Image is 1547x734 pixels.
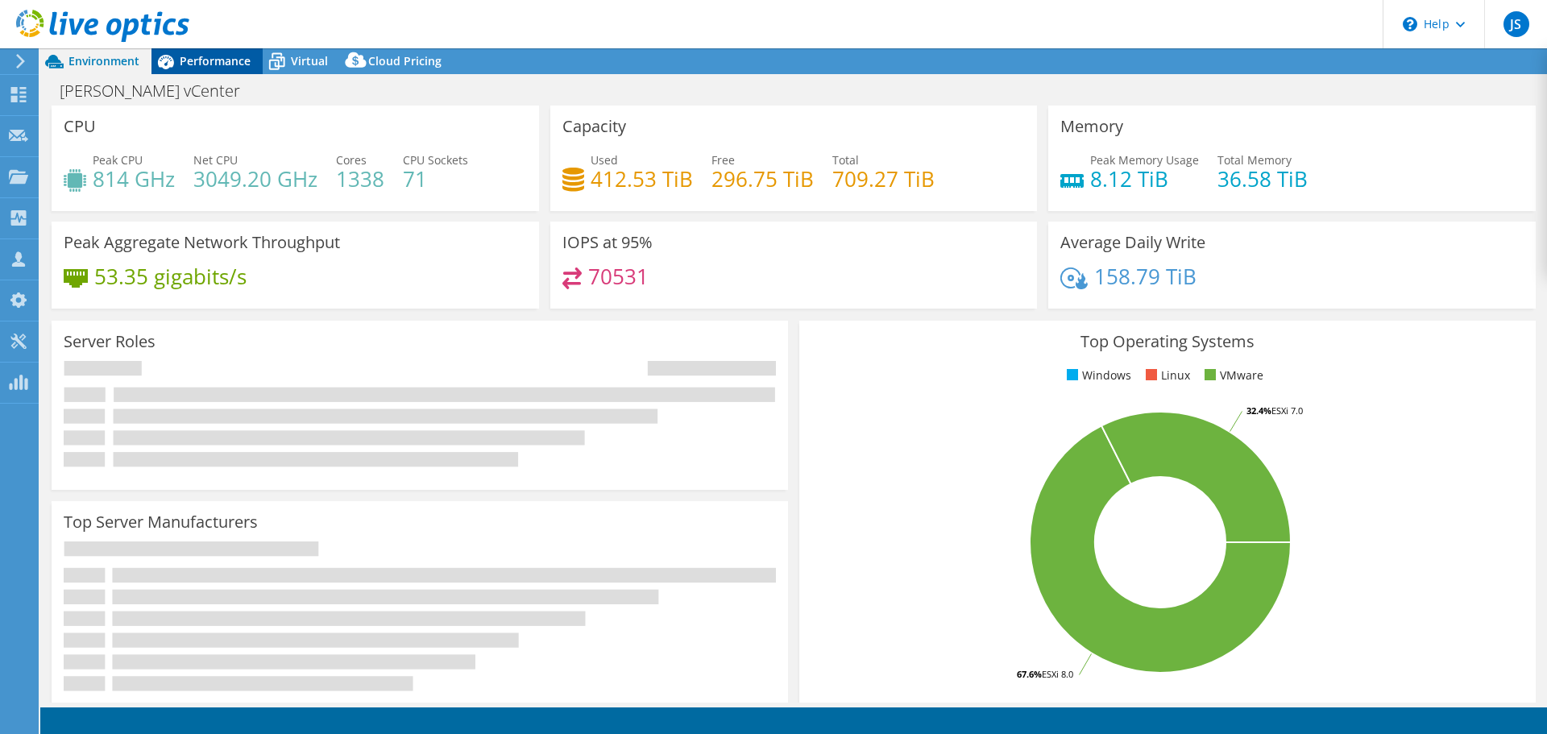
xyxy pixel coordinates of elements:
span: Cloud Pricing [368,53,442,68]
h4: 3049.20 GHz [193,170,317,188]
li: VMware [1201,367,1263,384]
h3: CPU [64,118,96,135]
span: Net CPU [193,152,238,168]
tspan: 67.6% [1017,668,1042,680]
h3: Capacity [562,118,626,135]
span: Free [711,152,735,168]
span: JS [1503,11,1529,37]
li: Windows [1063,367,1131,384]
h4: 8.12 TiB [1090,170,1199,188]
h3: Memory [1060,118,1123,135]
h3: IOPS at 95% [562,234,653,251]
span: Total Memory [1217,152,1292,168]
h4: 709.27 TiB [832,170,935,188]
h4: 412.53 TiB [591,170,693,188]
h3: Server Roles [64,333,156,350]
h4: 1338 [336,170,384,188]
span: Peak CPU [93,152,143,168]
h3: Top Server Manufacturers [64,513,258,531]
h3: Top Operating Systems [811,333,1524,350]
h4: 71 [403,170,468,188]
span: Used [591,152,618,168]
h4: 158.79 TiB [1094,267,1197,285]
svg: \n [1403,17,1417,31]
h3: Average Daily Write [1060,234,1205,251]
h4: 36.58 TiB [1217,170,1308,188]
span: Total [832,152,859,168]
h1: [PERSON_NAME] vCenter [52,82,265,100]
span: Performance [180,53,251,68]
h4: 814 GHz [93,170,175,188]
span: Environment [68,53,139,68]
span: CPU Sockets [403,152,468,168]
tspan: 32.4% [1246,404,1271,417]
h3: Peak Aggregate Network Throughput [64,234,340,251]
tspan: ESXi 8.0 [1042,668,1073,680]
span: Peak Memory Usage [1090,152,1199,168]
span: Cores [336,152,367,168]
h4: 296.75 TiB [711,170,814,188]
h4: 70531 [588,267,649,285]
h4: 53.35 gigabits/s [94,267,247,285]
tspan: ESXi 7.0 [1271,404,1303,417]
span: Virtual [291,53,328,68]
li: Linux [1142,367,1190,384]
